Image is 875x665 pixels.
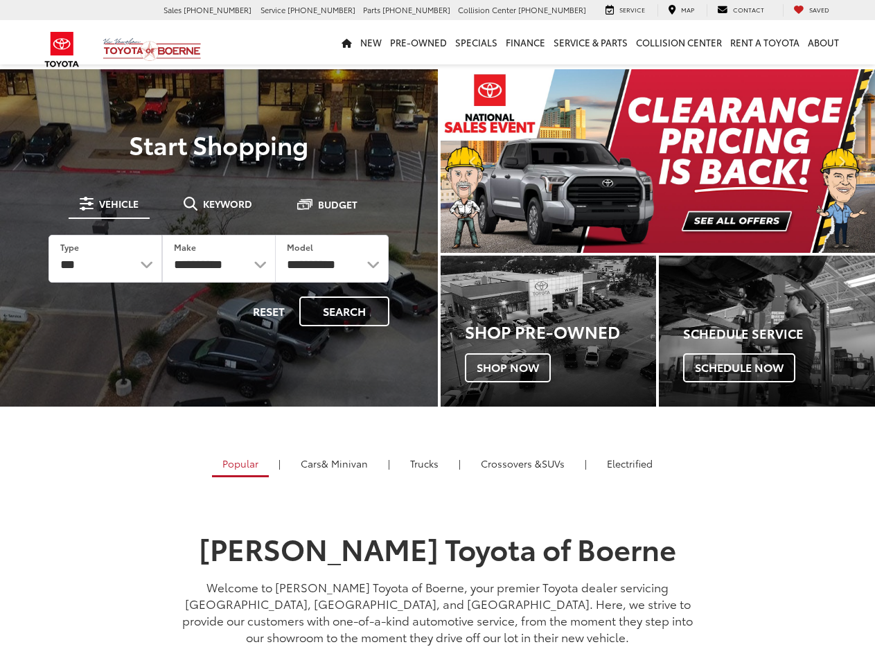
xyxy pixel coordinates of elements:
h4: Schedule Service [683,327,875,341]
h3: Shop Pre-Owned [465,322,657,340]
a: Home [337,20,356,64]
a: New [356,20,386,64]
a: Trucks [400,452,449,475]
li: | [581,456,590,470]
span: Service [260,4,285,15]
a: Pre-Owned [386,20,451,64]
a: Schedule Service Schedule Now [659,256,875,407]
span: Schedule Now [683,353,795,382]
a: About [804,20,843,64]
span: [PHONE_NUMBER] [518,4,586,15]
span: [PHONE_NUMBER] [184,4,251,15]
img: Vic Vaughan Toyota of Boerne [103,37,202,62]
a: Contact [707,4,775,17]
a: Cars [290,452,378,475]
a: Service [595,4,655,17]
span: Budget [318,199,357,209]
label: Make [174,241,196,253]
p: Start Shopping [29,130,409,158]
span: [PHONE_NUMBER] [288,4,355,15]
li: | [275,456,284,470]
span: Parts [363,4,380,15]
label: Model [287,241,313,253]
li: | [385,456,394,470]
span: Map [681,5,694,14]
div: Toyota [659,256,875,407]
a: Finance [502,20,549,64]
button: Reset [241,296,297,326]
span: Vehicle [99,199,139,209]
a: Popular [212,452,269,477]
img: Toyota [36,27,88,72]
label: Type [60,241,79,253]
span: Contact [733,5,764,14]
span: Sales [163,4,182,15]
a: Map [657,4,705,17]
span: & Minivan [321,456,368,470]
span: Collision Center [458,4,516,15]
a: My Saved Vehicles [783,4,840,17]
button: Click to view previous picture. [441,97,506,225]
h1: [PERSON_NAME] Toyota of Boerne [178,532,698,564]
div: Toyota [441,256,657,407]
li: | [455,456,464,470]
a: Electrified [596,452,663,475]
a: Collision Center [632,20,726,64]
a: Specials [451,20,502,64]
button: Click to view next picture. [810,97,875,225]
span: Keyword [203,199,252,209]
span: [PHONE_NUMBER] [382,4,450,15]
p: Welcome to [PERSON_NAME] Toyota of Boerne, your premier Toyota dealer servicing [GEOGRAPHIC_DATA]... [178,578,698,645]
span: Saved [809,5,829,14]
span: Service [619,5,645,14]
a: Service & Parts: Opens in a new tab [549,20,632,64]
a: SUVs [470,452,575,475]
button: Search [299,296,389,326]
a: Shop Pre-Owned Shop Now [441,256,657,407]
a: Rent a Toyota [726,20,804,64]
span: Crossovers & [481,456,542,470]
span: Shop Now [465,353,551,382]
